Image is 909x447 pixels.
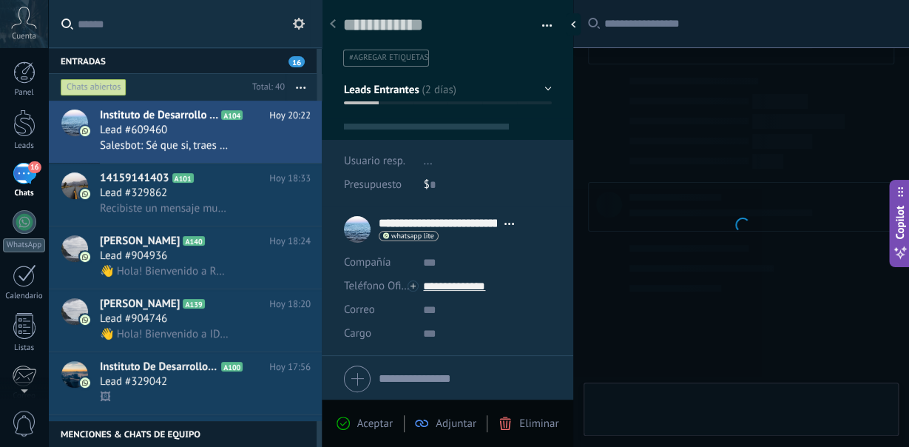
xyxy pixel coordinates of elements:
[80,252,90,262] img: icon
[344,154,405,168] span: Usuario resp.
[391,232,434,240] span: whatsapp lite
[80,189,90,199] img: icon
[48,289,322,352] a: avataricon[PERSON_NAME]A139Hoy 18:20Lead #904746👋 Hola! Bienvenido a IDAP Mx. Si te interesa más ...
[3,189,46,198] div: Chats
[344,298,375,322] button: Correo
[344,149,413,173] div: Usuario resp.
[3,141,46,151] div: Leads
[100,327,229,341] span: 👋 Hola! Bienvenido a IDAP Mx. Si te interesa más información sobre nuestro diplomado en *BARIATRÍ...
[80,315,90,325] img: icon
[100,123,167,138] span: Lead #609460
[344,251,412,275] div: Compañía
[100,360,218,374] span: Instituto De Desarrollo Y Actualización Profesional [GEOGRAPHIC_DATA]
[48,101,322,163] a: avatariconInstituto de Desarrollo y Actualización ProfesionalA104Hoy 20:22Lead #609460Salesbot: S...
[12,32,36,41] span: Cuenta
[349,53,428,63] span: #agregar etiquetas
[100,297,180,312] span: [PERSON_NAME]
[344,303,375,317] span: Correo
[100,234,180,249] span: [PERSON_NAME]
[100,264,229,278] span: 👋 Hola! Bienvenido a RENACE (Red Nacional de Actualización en Ciencias de la Salud y Educación) S...
[100,138,229,152] span: Salesbot: Sé que si, traes la experiencia sólo falta pulirla
[519,417,558,431] span: Eliminar
[269,360,311,374] span: Hoy 17:56
[288,56,305,67] span: 16
[3,292,46,301] div: Calendario
[566,13,581,36] div: Ocultar
[3,88,46,98] div: Panel
[269,108,311,123] span: Hoy 20:22
[100,171,169,186] span: 14159141403
[221,362,243,372] span: A100
[48,420,317,447] div: Menciones & Chats de equipo
[344,178,402,192] span: Presupuesto
[100,249,167,263] span: Lead #904936
[183,236,204,246] span: A140
[424,173,552,197] div: $
[100,390,111,404] span: 🖼
[100,374,167,389] span: Lead #329042
[183,299,204,309] span: A139
[269,171,311,186] span: Hoy 18:33
[28,161,41,173] span: 16
[100,108,218,123] span: Instituto de Desarrollo y Actualización Profesional
[246,80,285,95] div: Total: 40
[80,377,90,388] img: icon
[893,206,908,240] span: Copilot
[100,186,167,201] span: Lead #329862
[3,343,46,353] div: Listas
[48,352,322,414] a: avatariconInstituto De Desarrollo Y Actualización Profesional [GEOGRAPHIC_DATA]A100Hoy 17:56Lead ...
[357,417,393,431] span: Aceptar
[48,164,322,226] a: avataricon14159141403A101Hoy 18:33Lead #329862Recibiste un mensaje multimedia (id del mensaje: 52...
[344,322,412,346] div: Cargo
[344,275,412,298] button: Teléfono Oficina
[269,297,311,312] span: Hoy 18:20
[436,417,476,431] span: Adjuntar
[100,312,167,326] span: Lead #904746
[344,279,421,293] span: Teléfono Oficina
[269,234,311,249] span: Hoy 18:24
[3,238,45,252] div: WhatsApp
[221,110,243,120] span: A104
[61,78,126,96] div: Chats abiertos
[100,201,229,215] span: Recibiste un mensaje multimedia (id del mensaje: 526FB1BBA84C72B346). Espera a que se cargue o se...
[48,47,317,74] div: Entradas
[344,173,413,197] div: Presupuesto
[424,154,433,168] span: ...
[344,328,371,339] span: Cargo
[172,173,194,183] span: A101
[80,126,90,136] img: icon
[48,226,322,289] a: avataricon[PERSON_NAME]A140Hoy 18:24Lead #904936👋 Hola! Bienvenido a RENACE (Red Nacional de Actu...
